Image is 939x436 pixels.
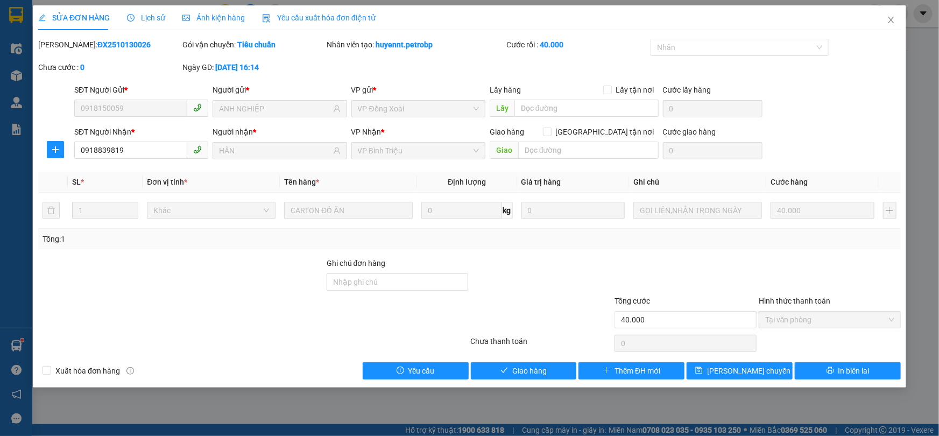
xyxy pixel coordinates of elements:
[237,40,276,49] b: Tiêu chuẩn
[43,202,60,219] button: delete
[43,233,363,245] div: Tổng: 1
[552,126,659,138] span: [GEOGRAPHIC_DATA] tận nơi
[213,126,347,138] div: Người nhận
[512,365,547,377] span: Giao hàng
[663,86,711,94] label: Cước lấy hàng
[506,39,648,51] div: Cước rồi :
[883,202,896,219] button: plus
[38,61,180,73] div: Chưa cước :
[215,63,259,72] b: [DATE] 16:14
[72,178,81,186] span: SL
[38,13,110,22] span: SỬA ĐƠN HÀNG
[333,105,341,112] span: user
[663,142,763,159] input: Cước giao hàng
[521,202,625,219] input: 0
[471,362,577,379] button: checkGiao hàng
[612,84,659,96] span: Lấy tận nơi
[358,143,479,159] span: VP Bình Triệu
[219,145,330,157] input: Tên người nhận
[795,362,901,379] button: printerIn biên lai
[765,312,894,328] span: Tại văn phòng
[687,362,793,379] button: save[PERSON_NAME] chuyển hoàn
[490,142,518,159] span: Giao
[327,39,505,51] div: Nhân viên tạo:
[408,365,435,377] span: Yêu cầu
[695,367,703,375] span: save
[827,367,834,375] span: printer
[578,362,684,379] button: plusThêm ĐH mới
[663,128,716,136] label: Cước giao hàng
[351,84,485,96] div: VP gửi
[502,202,513,219] span: kg
[629,172,766,193] th: Ghi chú
[262,13,376,22] span: Yêu cầu xuất hóa đơn điện tử
[126,367,134,375] span: info-circle
[540,40,563,49] b: 40.000
[97,40,151,49] b: ĐX2510130026
[38,14,46,22] span: edit
[219,103,330,115] input: Tên người gửi
[887,16,895,24] span: close
[74,84,208,96] div: SĐT Người Gửi
[615,297,650,305] span: Tổng cước
[284,202,413,219] input: VD: Bàn, Ghế
[397,367,404,375] span: exclamation-circle
[193,103,202,112] span: phone
[80,63,84,72] b: 0
[707,365,809,377] span: [PERSON_NAME] chuyển hoàn
[182,61,324,73] div: Ngày GD:
[603,367,610,375] span: plus
[47,141,64,158] button: plus
[333,147,341,154] span: user
[284,178,319,186] span: Tên hàng
[358,101,479,117] span: VP Đồng Xoài
[633,202,762,219] input: Ghi Chú
[663,100,763,117] input: Cước lấy hàng
[193,145,202,154] span: phone
[518,142,659,159] input: Dọc đường
[182,13,245,22] span: Ảnh kiện hàng
[182,39,324,51] div: Gói vận chuyển:
[838,365,870,377] span: In biên lai
[615,365,660,377] span: Thêm ĐH mới
[521,178,561,186] span: Giá trị hàng
[759,297,830,305] label: Hình thức thanh toán
[514,100,659,117] input: Dọc đường
[262,14,271,23] img: icon
[490,128,524,136] span: Giao hàng
[490,100,514,117] span: Lấy
[771,202,874,219] input: 0
[47,145,63,154] span: plus
[213,84,347,96] div: Người gửi
[448,178,486,186] span: Định lượng
[500,367,508,375] span: check
[51,365,124,377] span: Xuất hóa đơn hàng
[153,202,269,219] span: Khác
[351,128,382,136] span: VP Nhận
[327,259,386,268] label: Ghi chú đơn hàng
[490,86,521,94] span: Lấy hàng
[147,178,187,186] span: Đơn vị tính
[363,362,469,379] button: exclamation-circleYêu cầu
[470,335,614,354] div: Chưa thanh toán
[771,178,808,186] span: Cước hàng
[876,5,906,36] button: Close
[74,126,208,138] div: SĐT Người Nhận
[182,14,190,22] span: picture
[127,14,135,22] span: clock-circle
[376,40,433,49] b: huyennt.petrobp
[38,39,180,51] div: [PERSON_NAME]:
[127,13,165,22] span: Lịch sử
[327,273,469,291] input: Ghi chú đơn hàng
